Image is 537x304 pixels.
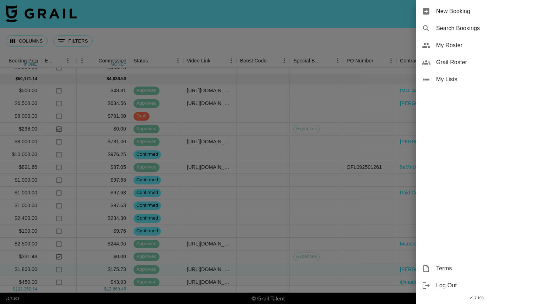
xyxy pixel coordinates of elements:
[416,20,537,37] div: Search Bookings
[416,294,537,302] div: v 1.7.103
[416,3,537,20] div: New Booking
[436,281,531,290] span: Log Out
[436,75,531,84] span: My Lists
[436,24,531,33] span: Search Bookings
[416,277,537,294] div: Log Out
[416,37,537,54] div: My Roster
[436,264,531,273] span: Terms
[416,71,537,88] div: My Lists
[436,41,531,50] span: My Roster
[436,58,531,67] span: Grail Roster
[416,54,537,71] div: Grail Roster
[416,260,537,277] div: Terms
[436,7,531,16] span: New Booking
